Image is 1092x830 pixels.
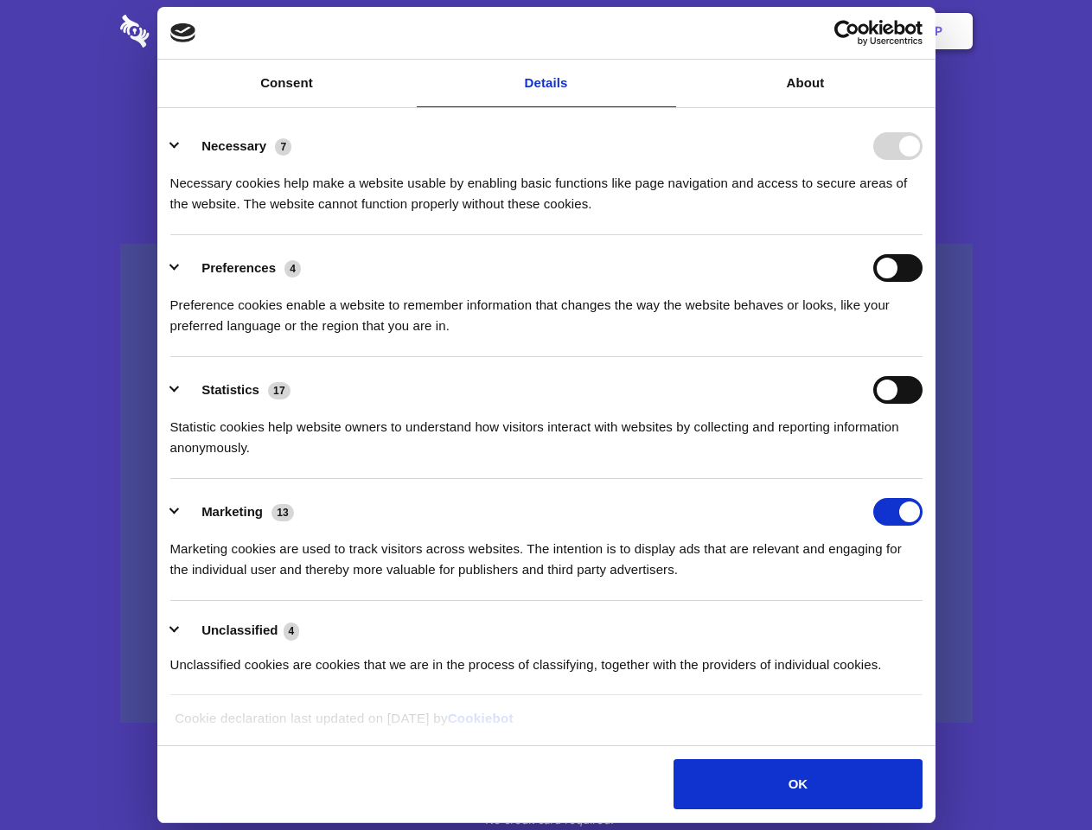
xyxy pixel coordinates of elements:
a: Pricing [508,4,583,58]
button: Necessary (7) [170,132,303,160]
div: Preference cookies enable a website to remember information that changes the way the website beha... [170,282,923,336]
a: Details [417,60,676,107]
iframe: Drift Widget Chat Controller [1006,744,1071,809]
a: Cookiebot [448,711,514,725]
span: 7 [275,138,291,156]
a: About [676,60,936,107]
div: Marketing cookies are used to track visitors across websites. The intention is to display ads tha... [170,526,923,580]
a: Usercentrics Cookiebot - opens in a new window [771,20,923,46]
a: Login [784,4,859,58]
h4: Auto-redaction of sensitive data, encrypted data sharing and self-destructing private chats. Shar... [120,157,973,214]
h1: Eliminate Slack Data Loss. [120,78,973,140]
span: 4 [284,260,301,278]
label: Preferences [201,260,276,275]
span: 4 [284,622,300,640]
button: Statistics (17) [170,376,302,404]
div: Unclassified cookies are cookies that we are in the process of classifying, together with the pro... [170,642,923,675]
a: Contact [701,4,781,58]
button: OK [674,759,922,809]
label: Statistics [201,382,259,397]
img: logo [170,23,196,42]
a: Wistia video thumbnail [120,244,973,724]
label: Marketing [201,504,263,519]
button: Preferences (4) [170,254,312,282]
a: Consent [157,60,417,107]
img: logo-wordmark-white-trans-d4663122ce5f474addd5e946df7df03e33cb6a1c49d2221995e7729f52c070b2.svg [120,15,268,48]
div: Cookie declaration last updated on [DATE] by [162,708,930,742]
label: Necessary [201,138,266,153]
div: Necessary cookies help make a website usable by enabling basic functions like page navigation and... [170,160,923,214]
span: 13 [271,504,294,521]
button: Unclassified (4) [170,620,310,642]
button: Marketing (13) [170,498,305,526]
span: 17 [268,382,291,399]
div: Statistic cookies help website owners to understand how visitors interact with websites by collec... [170,404,923,458]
